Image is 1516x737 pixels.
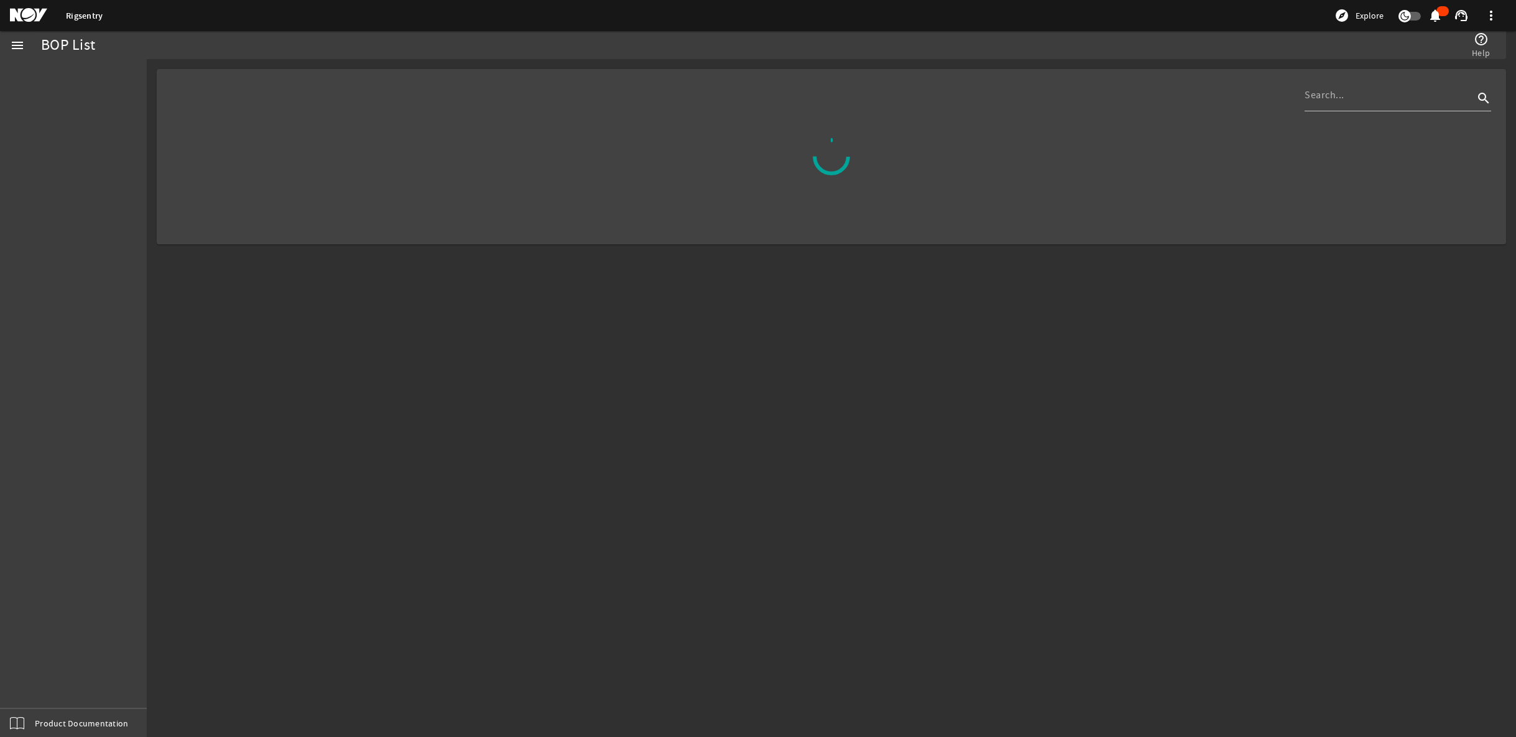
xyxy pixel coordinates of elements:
mat-icon: notifications [1428,8,1443,23]
span: Help [1472,47,1490,59]
a: Rigsentry [66,10,103,22]
input: Search... [1305,88,1474,103]
button: more_vert [1476,1,1506,30]
mat-icon: explore [1334,8,1349,23]
mat-icon: help_outline [1474,32,1489,47]
i: search [1476,91,1491,106]
span: Explore [1356,9,1384,22]
mat-icon: menu [10,38,25,53]
span: Product Documentation [35,717,128,730]
button: Explore [1329,6,1389,25]
mat-icon: support_agent [1454,8,1469,23]
div: BOP List [41,39,95,52]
